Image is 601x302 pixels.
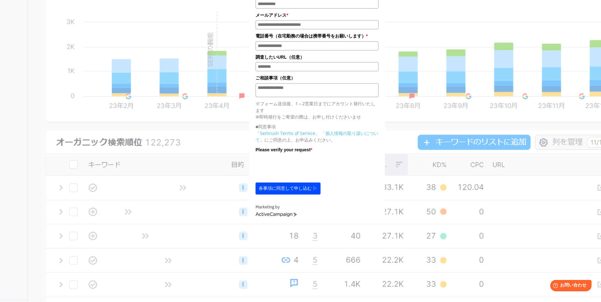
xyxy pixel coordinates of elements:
label: メールアドレス [256,12,379,19]
p: ※フォーム送信後、1～2営業日までにアカウント発行いたします ※即時発行をご希望の際は、お申し付けくださいませ [256,100,379,120]
p: ■同意事項 [256,123,379,130]
label: 電話番号（在宅勤務の場合は携帯番号をお願いします） [256,32,379,39]
label: ご相談事項（任意） [256,74,379,81]
label: Please verify your request [256,146,379,153]
label: 調査したいURL（任意） [256,54,379,61]
iframe: Help widget launcher [545,277,594,295]
a: 「個人情報の取り扱いについて」 [256,130,378,143]
iframe: reCAPTCHA [256,155,351,179]
button: 各事項に同意して申し込む ▷ [256,183,321,195]
a: 「Semrush Terms of Service」 [256,130,320,136]
div: Marketing by [256,204,379,211]
p: にご同意の上、お申込みください。 [256,130,379,143]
